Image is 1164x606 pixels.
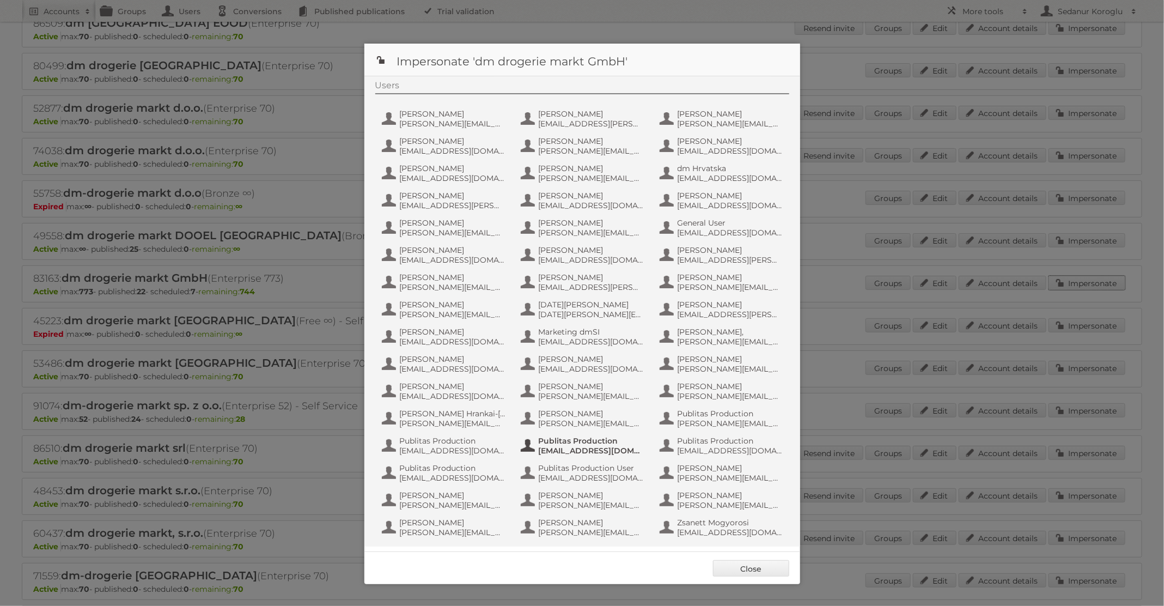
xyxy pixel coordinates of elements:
span: [PERSON_NAME] [678,354,783,364]
button: [PERSON_NAME] [PERSON_NAME][EMAIL_ADDRESS][PERSON_NAME][DOMAIN_NAME] [520,517,648,538]
span: [PERSON_NAME][EMAIL_ADDRESS][DOMAIN_NAME] [400,419,505,428]
span: [PERSON_NAME] [400,490,505,500]
button: Publitas Production [PERSON_NAME][EMAIL_ADDRESS][DOMAIN_NAME] [659,408,787,429]
span: [PERSON_NAME][EMAIL_ADDRESS][DOMAIN_NAME] [400,310,505,319]
span: [EMAIL_ADDRESS][PERSON_NAME][DOMAIN_NAME] [678,310,783,319]
span: [EMAIL_ADDRESS][PERSON_NAME][DOMAIN_NAME] [400,201,505,210]
span: [PERSON_NAME][EMAIL_ADDRESS][DOMAIN_NAME] [400,528,505,537]
span: [PERSON_NAME] [539,163,644,173]
button: [PERSON_NAME] [EMAIL_ADDRESS][DOMAIN_NAME] [381,244,509,266]
button: [PERSON_NAME] [PERSON_NAME][EMAIL_ADDRESS][PERSON_NAME][DOMAIN_NAME] [659,108,787,130]
span: [EMAIL_ADDRESS][DOMAIN_NAME] [539,337,644,347]
span: [PERSON_NAME] [400,327,505,337]
span: [PERSON_NAME] [400,191,505,201]
span: [PERSON_NAME][EMAIL_ADDRESS][PERSON_NAME][DOMAIN_NAME] [678,119,783,129]
button: [PERSON_NAME] [PERSON_NAME][EMAIL_ADDRESS][DOMAIN_NAME] [659,489,787,511]
span: [PERSON_NAME][EMAIL_ADDRESS][PERSON_NAME][DOMAIN_NAME] [539,146,644,156]
button: Publitas Production [EMAIL_ADDRESS][DOMAIN_NAME] [659,435,787,457]
span: [DATE][PERSON_NAME][EMAIL_ADDRESS][DOMAIN_NAME] [539,310,644,319]
button: [PERSON_NAME] [EMAIL_ADDRESS][DOMAIN_NAME] [520,190,648,211]
span: [PERSON_NAME][EMAIL_ADDRESS][PERSON_NAME][DOMAIN_NAME] [678,364,783,374]
span: [PERSON_NAME][EMAIL_ADDRESS][PERSON_NAME][DOMAIN_NAME] [400,500,505,510]
a: Close [713,560,789,577]
span: [PERSON_NAME] [539,381,644,391]
span: Publitas Production [400,436,505,446]
span: [PERSON_NAME] [678,109,783,119]
span: [PERSON_NAME] [539,490,644,500]
span: [EMAIL_ADDRESS][DOMAIN_NAME] [678,446,783,456]
span: [EMAIL_ADDRESS][DOMAIN_NAME] [678,146,783,156]
span: Publitas Production [539,436,644,446]
span: [PERSON_NAME] [539,218,644,228]
button: [PERSON_NAME] [EMAIL_ADDRESS][DOMAIN_NAME] [520,353,648,375]
button: [PERSON_NAME] [EMAIL_ADDRESS][PERSON_NAME][DOMAIN_NAME] [659,244,787,266]
button: Publitas Production [EMAIL_ADDRESS][DOMAIN_NAME] [520,435,648,457]
span: [PERSON_NAME], [678,327,783,337]
span: [PERSON_NAME] [400,109,505,119]
button: Publitas Production [EMAIL_ADDRESS][DOMAIN_NAME] [381,462,509,484]
span: [PERSON_NAME] [678,463,783,473]
span: [DATE][PERSON_NAME] [539,300,644,310]
span: [PERSON_NAME][EMAIL_ADDRESS][DOMAIN_NAME] [678,500,783,510]
span: [PERSON_NAME] [539,109,644,119]
span: [EMAIL_ADDRESS][DOMAIN_NAME] [539,201,644,210]
button: [PERSON_NAME] [PERSON_NAME][EMAIL_ADDRESS][PERSON_NAME][DOMAIN_NAME] [659,380,787,402]
button: [PERSON_NAME] [EMAIL_ADDRESS][DOMAIN_NAME] [659,135,787,157]
span: [PERSON_NAME][EMAIL_ADDRESS][DOMAIN_NAME] [678,473,783,483]
span: [PERSON_NAME] [400,218,505,228]
span: Publitas Production [400,463,505,473]
span: [EMAIL_ADDRESS][DOMAIN_NAME] [678,201,783,210]
button: [PERSON_NAME] [PERSON_NAME][EMAIL_ADDRESS][PERSON_NAME][DOMAIN_NAME] [520,135,648,157]
button: [PERSON_NAME] [EMAIL_ADDRESS][PERSON_NAME][DOMAIN_NAME] [381,190,509,211]
button: Publitas Production [EMAIL_ADDRESS][DOMAIN_NAME] [381,435,509,457]
button: [PERSON_NAME] [PERSON_NAME][EMAIL_ADDRESS][PERSON_NAME][DOMAIN_NAME] [659,271,787,293]
span: [PERSON_NAME][EMAIL_ADDRESS][DOMAIN_NAME] [678,419,783,428]
span: [EMAIL_ADDRESS][PERSON_NAME][DOMAIN_NAME] [678,255,783,265]
button: dm Hrvatska [EMAIL_ADDRESS][DOMAIN_NAME] [659,162,787,184]
button: [PERSON_NAME] [PERSON_NAME][EMAIL_ADDRESS][DOMAIN_NAME] [381,271,509,293]
button: [PERSON_NAME] [PERSON_NAME][EMAIL_ADDRESS][DOMAIN_NAME] [520,162,648,184]
span: [EMAIL_ADDRESS][DOMAIN_NAME] [400,337,505,347]
span: [EMAIL_ADDRESS][DOMAIN_NAME] [678,528,783,537]
button: [PERSON_NAME] [EMAIL_ADDRESS][DOMAIN_NAME] [381,353,509,375]
span: [PERSON_NAME] [678,136,783,146]
button: [DATE][PERSON_NAME] [DATE][PERSON_NAME][EMAIL_ADDRESS][DOMAIN_NAME] [520,299,648,320]
span: [PERSON_NAME] Hrankai-[PERSON_NAME] [400,409,505,419]
button: [PERSON_NAME] [EMAIL_ADDRESS][DOMAIN_NAME] [381,135,509,157]
button: [PERSON_NAME] [PERSON_NAME][EMAIL_ADDRESS][DOMAIN_NAME] [381,517,509,538]
span: [PERSON_NAME] [539,518,644,528]
span: [PERSON_NAME] [678,245,783,255]
button: [PERSON_NAME] [EMAIL_ADDRESS][DOMAIN_NAME] [381,380,509,402]
span: [PERSON_NAME][EMAIL_ADDRESS][DOMAIN_NAME] [400,228,505,238]
button: General User [EMAIL_ADDRESS][DOMAIN_NAME] [659,217,787,239]
span: [EMAIL_ADDRESS][DOMAIN_NAME] [400,446,505,456]
span: [PERSON_NAME] [539,354,644,364]
button: [PERSON_NAME] [EMAIL_ADDRESS][DOMAIN_NAME] [659,190,787,211]
div: Users [375,80,789,94]
button: [PERSON_NAME] [PERSON_NAME][EMAIL_ADDRESS][PERSON_NAME][DOMAIN_NAME] [381,489,509,511]
span: [PERSON_NAME][EMAIL_ADDRESS][DOMAIN_NAME] [400,119,505,129]
span: General User [678,218,783,228]
span: Publitas Production [678,409,783,419]
span: [EMAIL_ADDRESS][DOMAIN_NAME] [400,473,505,483]
button: [PERSON_NAME] [EMAIL_ADDRESS][DOMAIN_NAME] [381,162,509,184]
span: [PERSON_NAME] [400,136,505,146]
span: [PERSON_NAME][EMAIL_ADDRESS][DOMAIN_NAME] [678,337,783,347]
span: [PERSON_NAME][EMAIL_ADDRESS][DOMAIN_NAME] [539,500,644,510]
span: [EMAIL_ADDRESS][DOMAIN_NAME] [539,364,644,374]
button: [PERSON_NAME] [PERSON_NAME][EMAIL_ADDRESS][PERSON_NAME][DOMAIN_NAME] [659,353,787,375]
button: [PERSON_NAME] [EMAIL_ADDRESS][DOMAIN_NAME] [381,326,509,348]
span: [EMAIL_ADDRESS][DOMAIN_NAME] [400,173,505,183]
button: [PERSON_NAME] [PERSON_NAME][EMAIL_ADDRESS][DOMAIN_NAME] [520,489,648,511]
span: Zsanett Mogyorosi [678,518,783,528]
button: [PERSON_NAME] [PERSON_NAME][EMAIL_ADDRESS][DOMAIN_NAME] [381,108,509,130]
span: [PERSON_NAME] [539,245,644,255]
span: [PERSON_NAME][EMAIL_ADDRESS][PERSON_NAME][DOMAIN_NAME] [678,282,783,292]
span: [PERSON_NAME][EMAIL_ADDRESS][DOMAIN_NAME] [539,173,644,183]
button: [PERSON_NAME] Hrankai-[PERSON_NAME] [PERSON_NAME][EMAIL_ADDRESS][DOMAIN_NAME] [381,408,509,429]
button: [PERSON_NAME], [PERSON_NAME][EMAIL_ADDRESS][DOMAIN_NAME] [659,326,787,348]
span: [PERSON_NAME] [400,272,505,282]
span: [PERSON_NAME] [539,272,644,282]
span: [EMAIL_ADDRESS][DOMAIN_NAME] [400,391,505,401]
span: [EMAIL_ADDRESS][DOMAIN_NAME] [400,255,505,265]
